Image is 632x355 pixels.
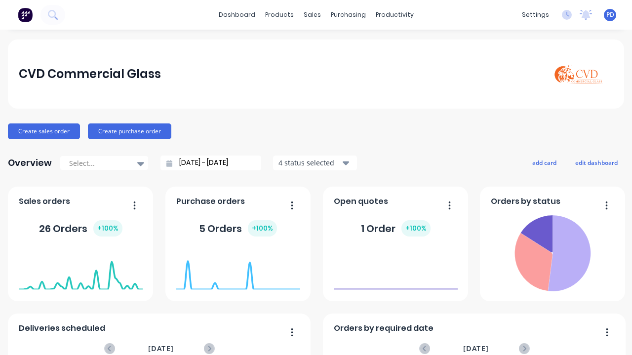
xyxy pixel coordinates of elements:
[606,10,614,19] span: PD
[18,7,33,22] img: Factory
[361,220,431,237] div: 1 Order
[544,48,613,100] img: CVD Commercial Glass
[517,7,554,22] div: settings
[273,156,357,170] button: 4 status selected
[88,123,171,139] button: Create purchase order
[19,196,70,207] span: Sales orders
[569,156,624,169] button: edit dashboard
[19,64,161,84] div: CVD Commercial Glass
[214,7,260,22] a: dashboard
[8,153,52,173] div: Overview
[334,196,388,207] span: Open quotes
[299,7,326,22] div: sales
[401,220,431,237] div: + 100 %
[19,322,105,334] span: Deliveries scheduled
[526,156,563,169] button: add card
[463,343,489,354] span: [DATE]
[199,220,277,237] div: 5 Orders
[371,7,419,22] div: productivity
[326,7,371,22] div: purchasing
[8,123,80,139] button: Create sales order
[176,196,245,207] span: Purchase orders
[93,220,122,237] div: + 100 %
[278,158,341,168] div: 4 status selected
[491,196,560,207] span: Orders by status
[148,343,174,354] span: [DATE]
[248,220,277,237] div: + 100 %
[39,220,122,237] div: 26 Orders
[260,7,299,22] div: products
